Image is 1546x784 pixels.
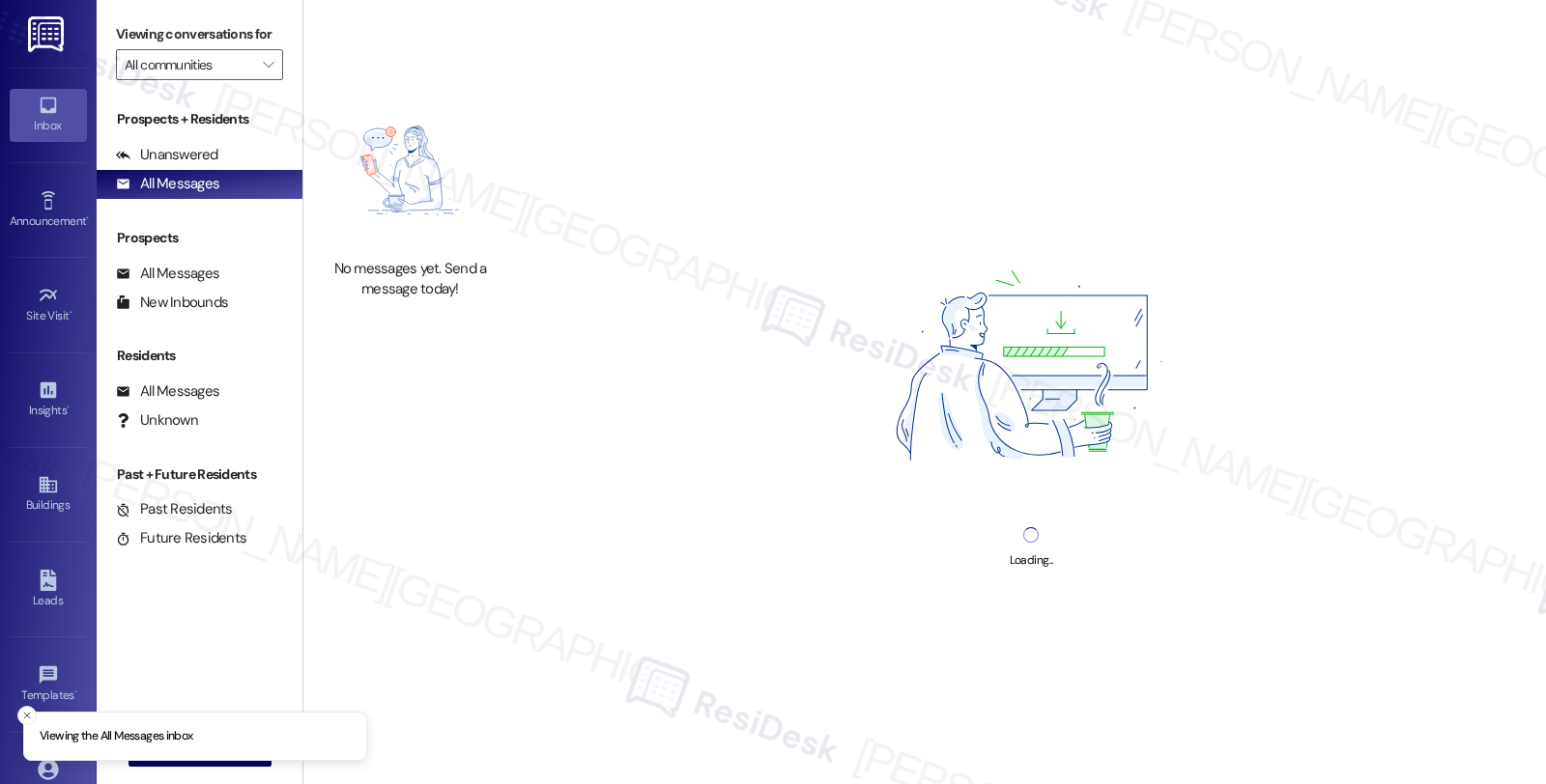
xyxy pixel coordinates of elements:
a: Insights • [10,374,87,426]
a: Templates • [10,658,87,711]
div: Unanswered [116,145,218,165]
a: Buildings [10,468,87,520]
span: • [70,306,72,320]
div: All Messages [116,174,219,194]
span: • [86,211,89,225]
div: Past + Future Residents [97,464,302,485]
a: Inbox [10,89,87,141]
div: New Inbounds [116,293,228,313]
img: empty-state [325,92,495,248]
a: Site Visit • [10,279,87,331]
div: Past Residents [116,499,233,519]
div: Loading... [1010,550,1053,571]
div: Future Residents [116,528,246,548]
a: Leads [10,564,87,616]
p: Viewing the All Messages inbox [40,728,193,745]
div: Residents [97,346,302,366]
span: • [67,401,70,414]
label: Viewing conversations for [116,19,283,49]
div: No messages yet. Send a message today! [325,259,495,300]
button: Close toast [17,706,37,725]
div: Prospects + Residents [97,109,302,129]
div: All Messages [116,381,219,402]
div: Unknown [116,410,198,431]
div: All Messages [116,264,219,284]
div: Prospects [97,228,302,248]
i:  [263,57,273,72]
img: ResiDesk Logo [28,16,68,52]
input: All communities [125,49,252,80]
